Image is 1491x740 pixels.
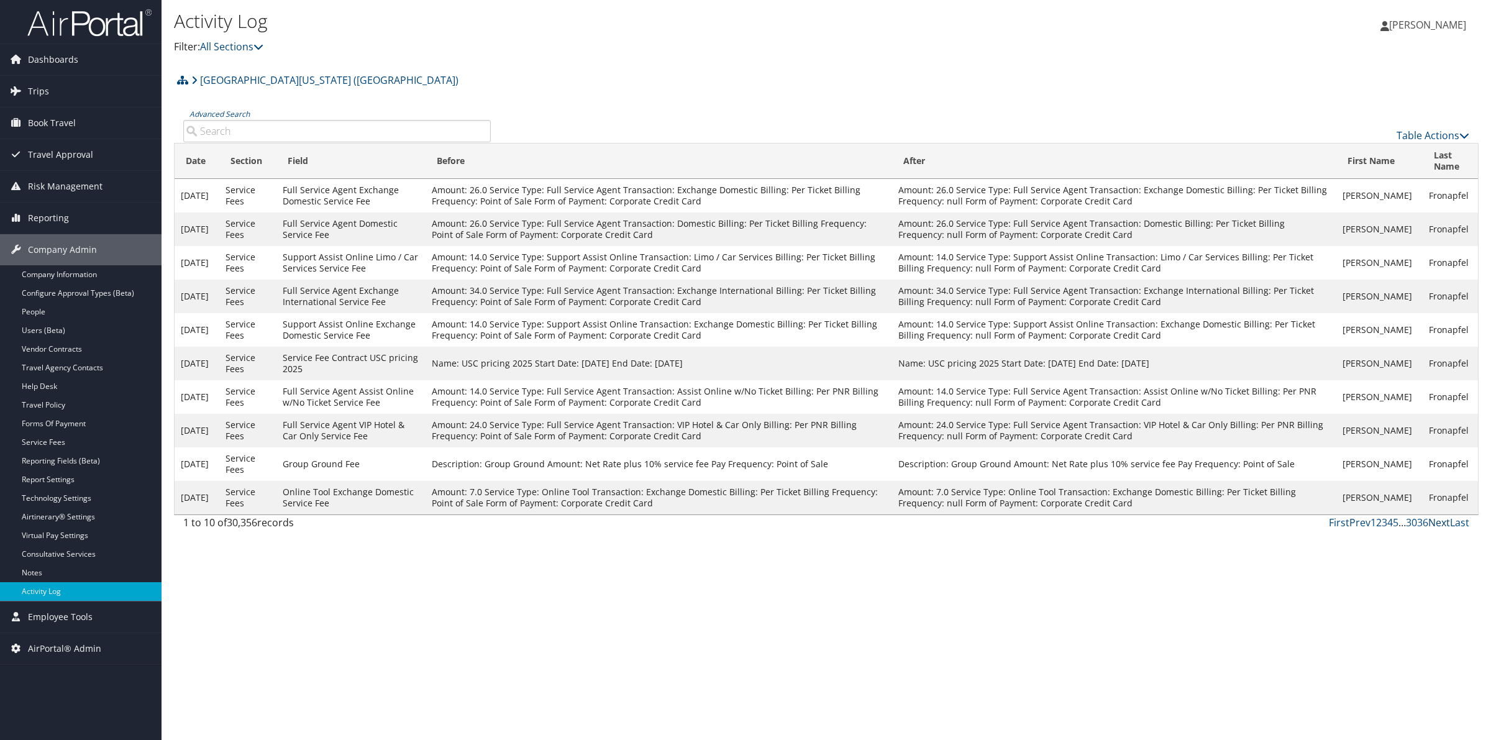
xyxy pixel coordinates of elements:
[227,516,257,529] span: 30,356
[1423,380,1478,414] td: Fronapfel
[1423,212,1478,246] td: Fronapfel
[426,280,892,313] td: Amount: 34.0 Service Type: Full Service Agent Transaction: Exchange International Billing: Per Ti...
[426,212,892,246] td: Amount: 26.0 Service Type: Full Service Agent Transaction: Domestic Billing: Per Ticket Billing F...
[1387,516,1393,529] a: 4
[28,601,93,633] span: Employee Tools
[276,179,426,212] td: Full Service Agent Exchange Domestic Service Fee
[1450,516,1469,529] a: Last
[219,481,276,514] td: Service Fees
[28,107,76,139] span: Book Travel
[1336,447,1423,481] td: [PERSON_NAME]
[219,212,276,246] td: Service Fees
[1336,414,1423,447] td: [PERSON_NAME]
[892,179,1336,212] td: Amount: 26.0 Service Type: Full Service Agent Transaction: Exchange Domestic Billing: Per Ticket ...
[183,120,491,142] input: Advanced Search
[1336,380,1423,414] td: [PERSON_NAME]
[189,109,250,119] a: Advanced Search
[28,633,101,664] span: AirPortal® Admin
[1336,246,1423,280] td: [PERSON_NAME]
[1382,516,1387,529] a: 3
[276,414,426,447] td: Full Service Agent VIP Hotel & Car Only Service Fee
[1423,246,1478,280] td: Fronapfel
[1423,414,1478,447] td: Fronapfel
[1423,280,1478,313] td: Fronapfel
[1406,516,1428,529] a: 3036
[1349,516,1370,529] a: Prev
[219,447,276,481] td: Service Fees
[276,481,426,514] td: Online Tool Exchange Domestic Service Fee
[1423,447,1478,481] td: Fronapfel
[175,447,219,481] td: [DATE]
[1336,280,1423,313] td: [PERSON_NAME]
[276,380,426,414] td: Full Service Agent Assist Online w/No Ticket Service Fee
[1423,144,1478,179] th: Last Name: activate to sort column ascending
[219,347,276,380] td: Service Fees
[1329,516,1349,529] a: First
[175,380,219,414] td: [DATE]
[426,246,892,280] td: Amount: 14.0 Service Type: Support Assist Online Transaction: Limo / Car Services Billing: Per Ti...
[276,212,426,246] td: Full Service Agent Domestic Service Fee
[892,280,1336,313] td: Amount: 34.0 Service Type: Full Service Agent Transaction: Exchange International Billing: Per Ti...
[276,447,426,481] td: Group Ground Fee
[892,246,1336,280] td: Amount: 14.0 Service Type: Support Assist Online Transaction: Limo / Car Services Billing: Per Ti...
[1423,347,1478,380] td: Fronapfel
[191,68,458,93] a: [GEOGRAPHIC_DATA][US_STATE] ([GEOGRAPHIC_DATA])
[1336,144,1423,179] th: First Name: activate to sort column ascending
[219,380,276,414] td: Service Fees
[28,44,78,75] span: Dashboards
[175,414,219,447] td: [DATE]
[28,203,69,234] span: Reporting
[219,246,276,280] td: Service Fees
[219,280,276,313] td: Service Fees
[892,313,1336,347] td: Amount: 14.0 Service Type: Support Assist Online Transaction: Exchange Domestic Billing: Per Tick...
[426,179,892,212] td: Amount: 26.0 Service Type: Full Service Agent Transaction: Exchange Domestic Billing: Per Ticket ...
[426,414,892,447] td: Amount: 24.0 Service Type: Full Service Agent Transaction: VIP Hotel & Car Only Billing: Per PNR ...
[183,515,491,536] div: 1 to 10 of records
[175,280,219,313] td: [DATE]
[219,179,276,212] td: Service Fees
[28,171,103,202] span: Risk Management
[276,313,426,347] td: Support Assist Online Exchange Domestic Service Fee
[27,8,152,37] img: airportal-logo.png
[1423,179,1478,212] td: Fronapfel
[426,380,892,414] td: Amount: 14.0 Service Type: Full Service Agent Transaction: Assist Online w/No Ticket Billing: Per...
[276,144,426,179] th: Field: activate to sort column ascending
[426,481,892,514] td: Amount: 7.0 Service Type: Online Tool Transaction: Exchange Domestic Billing: Per Ticket Billing ...
[276,280,426,313] td: Full Service Agent Exchange International Service Fee
[219,144,276,179] th: Section: activate to sort column ascending
[426,447,892,481] td: Description: Group Ground Amount: Net Rate plus 10% service fee Pay Frequency: Point of Sale
[426,347,892,380] td: Name: USC pricing 2025 Start Date: [DATE] End Date: [DATE]
[175,313,219,347] td: [DATE]
[174,39,1044,55] p: Filter:
[1336,313,1423,347] td: [PERSON_NAME]
[219,313,276,347] td: Service Fees
[175,179,219,212] td: [DATE]
[892,212,1336,246] td: Amount: 26.0 Service Type: Full Service Agent Transaction: Domestic Billing: Per Ticket Billing F...
[1397,129,1469,142] a: Table Actions
[1393,516,1398,529] a: 5
[426,144,892,179] th: Before: activate to sort column ascending
[1428,516,1450,529] a: Next
[175,246,219,280] td: [DATE]
[892,447,1336,481] td: Description: Group Ground Amount: Net Rate plus 10% service fee Pay Frequency: Point of Sale
[426,313,892,347] td: Amount: 14.0 Service Type: Support Assist Online Transaction: Exchange Domestic Billing: Per Tick...
[1423,481,1478,514] td: Fronapfel
[1380,6,1479,43] a: [PERSON_NAME]
[219,414,276,447] td: Service Fees
[175,144,219,179] th: Date: activate to sort column ascending
[1336,481,1423,514] td: [PERSON_NAME]
[200,40,263,53] a: All Sections
[1389,18,1466,32] span: [PERSON_NAME]
[1370,516,1376,529] a: 1
[1336,347,1423,380] td: [PERSON_NAME]
[175,347,219,380] td: [DATE]
[1336,179,1423,212] td: [PERSON_NAME]
[28,76,49,107] span: Trips
[1336,212,1423,246] td: [PERSON_NAME]
[892,414,1336,447] td: Amount: 24.0 Service Type: Full Service Agent Transaction: VIP Hotel & Car Only Billing: Per PNR ...
[28,139,93,170] span: Travel Approval
[1398,516,1406,529] span: …
[175,481,219,514] td: [DATE]
[1423,313,1478,347] td: Fronapfel
[1376,516,1382,529] a: 2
